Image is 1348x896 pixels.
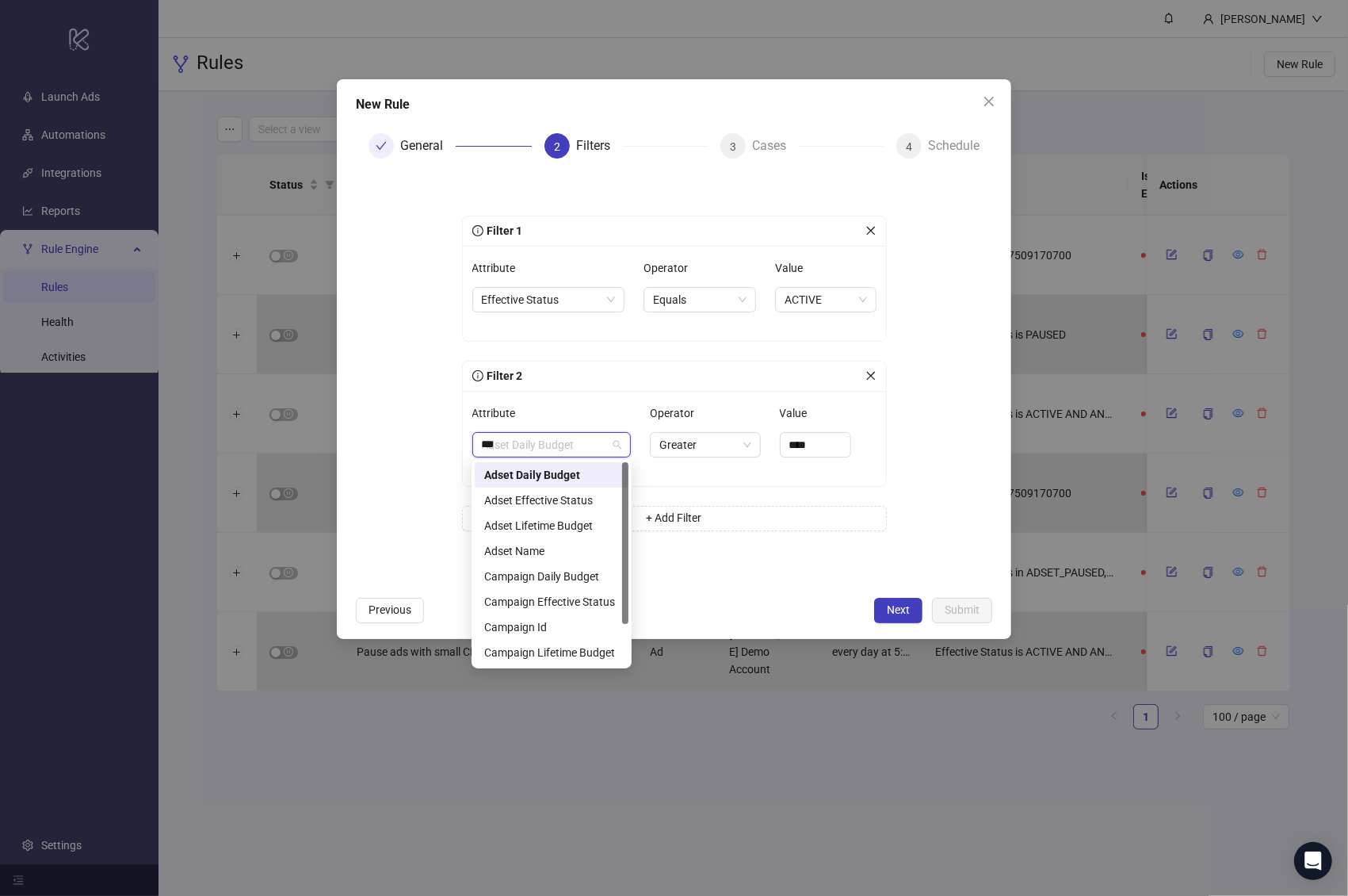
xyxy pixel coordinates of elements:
div: Campaign Id [475,615,628,640]
div: Campaign Effective Status [475,589,628,615]
span: ACTIVE [785,288,866,312]
div: Adset Daily Budget [475,462,628,488]
span: close [983,95,995,108]
input: Value [781,433,850,457]
span: 3 [730,140,736,153]
div: Adset Effective Status [475,488,628,513]
span: Next [887,603,910,616]
div: Adset Daily Budget [484,466,619,484]
span: + Add Filter [647,511,702,524]
span: info-circle [472,225,483,236]
div: Campaign Daily Budget [475,564,628,589]
div: Campaign Lifetime Budget [475,640,628,665]
button: Close [976,89,1002,114]
div: Adset Name [484,542,619,560]
span: check [376,140,387,151]
div: New Rule [356,95,992,114]
span: 2 [554,140,560,153]
span: Filter 2 [483,370,523,382]
div: Campaign Id [484,618,619,636]
label: Value [780,400,818,426]
span: Effective Status [482,288,616,312]
div: Adset Lifetime Budget [475,513,628,538]
div: Cases [752,133,799,159]
span: Previous [369,603,411,616]
div: Adset Name [475,538,628,564]
label: Attribute [472,400,526,426]
span: info-circle [472,370,483,381]
div: Campaign Daily Budget [484,568,619,585]
div: Schedule [928,133,979,159]
button: Submit [932,598,992,623]
div: Filters [576,133,623,159]
span: Adset Daily Budget [482,433,622,457]
span: Equals [653,288,747,312]
span: Greater [659,433,751,457]
div: Open Intercom Messenger [1294,842,1332,880]
label: Operator [643,255,698,281]
div: Campaign Effective Status [484,593,619,611]
span: Filter 1 [483,224,523,237]
button: + Add Filter [462,506,887,531]
label: Value [775,255,813,281]
label: Operator [650,400,705,426]
button: Next [874,598,922,623]
span: close [865,370,876,381]
span: close [865,225,876,236]
div: Adset Effective Status [484,492,619,509]
div: General [400,133,456,159]
button: Previous [356,598,424,623]
label: Attribute [472,255,526,281]
div: Adset Lifetime Budget [484,517,619,534]
div: Campaign Lifetime Budget [484,644,619,661]
span: 4 [906,140,912,153]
